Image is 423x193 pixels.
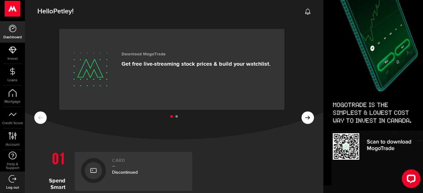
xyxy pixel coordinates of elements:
[53,7,72,16] span: Petley
[37,5,74,18] span: Hello !
[75,152,192,191] a: CardDiscontinued
[121,52,271,57] h3: Download MogoTrade
[121,61,271,68] p: Get free live-streaming stock prices & build your watchlist.
[34,149,70,191] h1: Spend Smart
[59,29,284,110] a: Download MogoTrade Get free live-streaming stock prices & build your watchlist.
[112,170,138,175] span: Discontinued
[397,167,423,193] iframe: LiveChat chat widget
[112,158,186,167] h2: Card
